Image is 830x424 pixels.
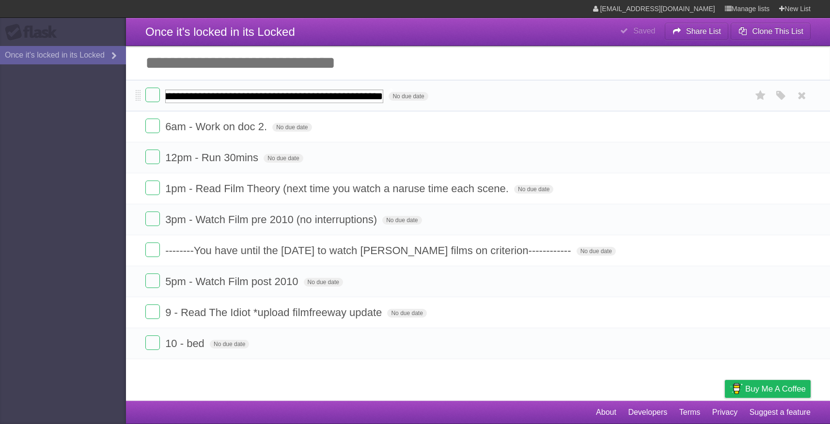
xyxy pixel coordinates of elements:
[596,403,616,422] a: About
[210,340,249,348] span: No due date
[304,278,343,287] span: No due date
[145,273,160,288] label: Done
[577,247,616,256] span: No due date
[272,123,312,132] span: No due date
[686,27,721,35] b: Share List
[752,119,770,135] label: Star task
[165,244,573,257] span: --------You have until the [DATE] to watch [PERSON_NAME] films on criterion------------
[145,304,160,319] label: Done
[752,212,770,227] label: Star task
[5,24,63,41] div: Flask
[750,403,811,422] a: Suggest a feature
[745,380,806,397] span: Buy me a coffee
[725,380,811,398] a: Buy me a coffee
[145,181,160,195] label: Done
[165,151,261,164] span: 12pm - Run 30mins
[730,380,743,397] img: Buy me a coffee
[145,212,160,226] label: Done
[752,273,770,289] label: Star task
[752,88,770,104] label: Star task
[514,185,553,194] span: No due date
[165,121,269,133] span: 6am - Work on doc 2.
[165,182,511,195] span: 1pm - Read Film Theory (next time you watch a naruse time each scene.
[665,23,729,40] button: Share List
[679,403,701,422] a: Terms
[145,150,160,164] label: Done
[145,25,295,38] span: Once it's locked in its Locked
[712,403,737,422] a: Privacy
[145,242,160,257] label: Done
[752,150,770,166] label: Star task
[382,216,422,225] span: No due date
[145,88,160,102] label: Done
[165,213,379,226] span: 3pm - Watch Film pre 2010 (no interruptions)
[752,304,770,320] label: Star task
[165,337,207,349] span: 10 - bed
[628,403,667,422] a: Developers
[264,154,303,163] span: No due date
[752,181,770,197] label: Star task
[389,92,428,101] span: No due date
[165,275,300,288] span: 5pm - Watch Film post 2010
[387,309,426,318] span: No due date
[633,27,655,35] b: Saved
[145,119,160,133] label: Done
[731,23,811,40] button: Clone This List
[752,335,770,351] label: Star task
[752,27,803,35] b: Clone This List
[165,306,384,318] span: 9 - Read The Idiot *upload filmfreeway update
[752,242,770,258] label: Star task
[145,335,160,350] label: Done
